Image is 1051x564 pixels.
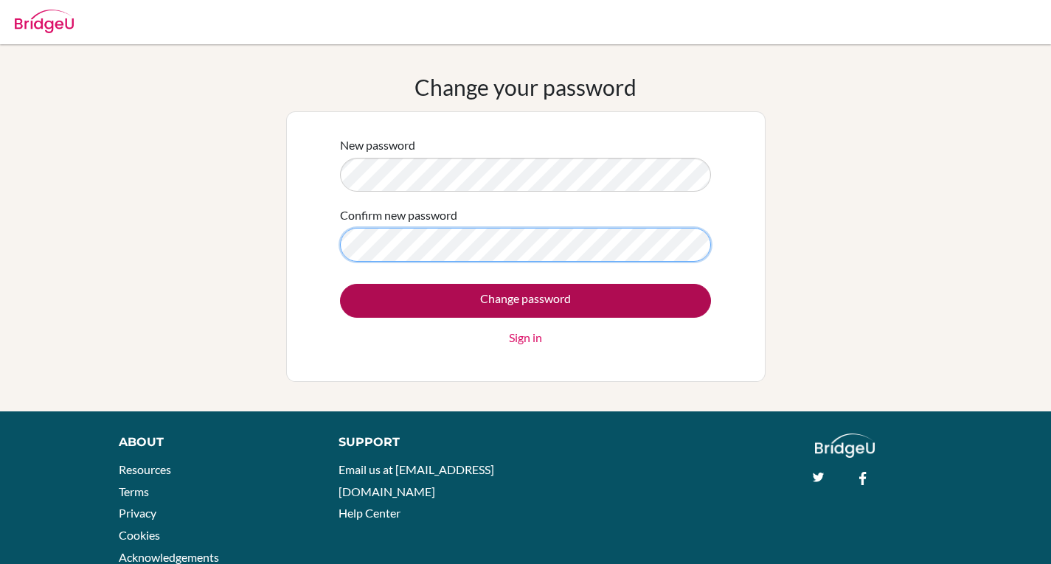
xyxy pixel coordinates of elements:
[15,10,74,33] img: Bridge-U
[509,329,542,347] a: Sign in
[119,462,171,476] a: Resources
[815,434,875,458] img: logo_white@2x-f4f0deed5e89b7ecb1c2cc34c3e3d731f90f0f143d5ea2071677605dd97b5244.png
[119,484,149,498] a: Terms
[339,506,400,520] a: Help Center
[340,284,711,318] input: Change password
[119,506,156,520] a: Privacy
[339,462,494,498] a: Email us at [EMAIL_ADDRESS][DOMAIN_NAME]
[340,206,457,224] label: Confirm new password
[414,74,637,100] h1: Change your password
[340,136,415,154] label: New password
[119,434,305,451] div: About
[339,434,510,451] div: Support
[119,528,160,542] a: Cookies
[119,550,219,564] a: Acknowledgements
